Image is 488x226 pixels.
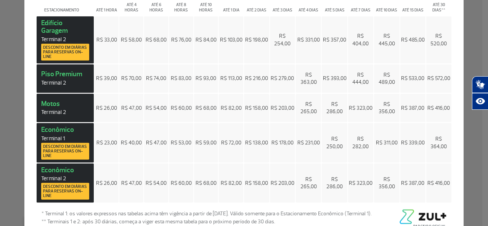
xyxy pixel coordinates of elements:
[297,36,320,43] span: R$ 331,00
[146,104,167,111] span: R$ 54,00
[121,75,141,82] span: R$ 70,00
[96,104,117,111] span: R$ 26,00
[300,176,317,190] span: R$ 265,00
[171,139,191,146] span: R$ 53,00
[401,139,425,146] span: R$ 339,00
[323,75,347,82] span: R$ 393,00
[121,180,142,186] span: R$ 47,00
[401,75,424,82] span: R$ 533,00
[96,75,117,82] span: R$ 39,00
[271,104,294,111] span: R$ 203,00
[427,180,450,186] span: R$ 416,00
[472,76,488,110] div: Plugin de acessibilidade da Hand Talk.
[220,36,242,43] span: R$ 103,00
[196,180,217,186] span: R$ 68,00
[297,139,320,146] span: R$ 231,00
[41,70,89,87] strong: Piso Premium
[326,176,343,190] span: R$ 286,00
[221,180,242,186] span: R$ 82,00
[379,71,395,85] span: R$ 489,00
[245,139,268,146] span: R$ 138,00
[352,136,369,150] span: R$ 282,00
[427,75,450,82] span: R$ 572,00
[379,33,395,47] span: R$ 445,00
[379,176,395,190] span: R$ 356,00
[196,36,217,43] span: R$ 84,00
[121,104,142,111] span: R$ 47,00
[274,33,291,47] span: R$ 254,00
[349,104,372,111] span: R$ 323,00
[245,36,268,43] span: R$ 198,00
[42,218,372,226] span: ** Terminais 1 e 2: após 30 diárias, começa a viger esta mesma tabela para o próximo período de 3...
[196,104,217,111] span: R$ 68,00
[401,180,424,186] span: R$ 387,00
[220,75,242,82] span: R$ 113,00
[41,99,89,116] strong: Motos
[221,139,241,146] span: R$ 72,00
[430,33,447,47] span: R$ 520,00
[376,139,398,146] span: R$ 311,00
[430,136,447,150] span: R$ 364,00
[43,184,87,198] span: Desconto em diárias para reservas on-line
[171,75,191,82] span: R$ 83,00
[326,136,343,150] span: R$ 250,00
[43,45,87,59] span: Desconto em diárias para reservas on-line
[379,101,395,115] span: R$ 356,00
[352,71,369,85] span: R$ 444,00
[472,76,488,93] button: Abrir tradutor de língua de sinais.
[271,75,294,82] span: R$ 279,00
[41,35,89,43] span: Terminal 2
[271,139,294,146] span: R$ 178,00
[41,135,89,142] span: Terminal 1
[171,104,192,111] span: R$ 60,00
[300,71,317,85] span: R$ 363,00
[171,180,192,186] span: R$ 60,00
[96,180,117,186] span: R$ 26,00
[42,210,372,218] span: * Terminal 1: os valores expressos nas tabelas acima têm vigência a partir de [DATE]. Válido some...
[121,139,142,146] span: R$ 40,00
[300,101,317,115] span: R$ 265,00
[472,93,488,110] button: Abrir recursos assistivos.
[221,104,242,111] span: R$ 82,00
[245,180,268,186] span: R$ 158,00
[41,175,89,182] span: Terminal 2
[196,75,216,82] span: R$ 93,00
[146,139,167,146] span: R$ 47,00
[196,139,217,146] span: R$ 59,00
[245,104,268,111] span: R$ 158,00
[171,36,191,43] span: R$ 76,00
[41,165,89,200] strong: Econômico
[326,101,343,115] span: R$ 286,00
[41,125,89,160] strong: Econômico
[398,210,446,224] img: logo-zul-black.png
[245,75,268,82] span: R$ 216,00
[146,75,166,82] span: R$ 74,00
[96,36,117,43] span: R$ 33,00
[271,180,294,186] span: R$ 203,00
[349,180,372,186] span: R$ 323,00
[352,33,369,47] span: R$ 404,00
[146,36,167,43] span: R$ 68,00
[43,144,87,158] span: Desconto em diárias para reservas on-line
[427,104,450,111] span: R$ 416,00
[146,180,167,186] span: R$ 54,00
[41,18,89,60] strong: Edifício Garagem
[323,36,346,43] span: R$ 357,00
[121,36,142,43] span: R$ 58,00
[401,36,425,43] span: R$ 485,00
[96,139,117,146] span: R$ 23,00
[41,79,89,87] span: Terminal 2
[41,109,89,116] span: Terminal 2
[401,104,424,111] span: R$ 387,00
